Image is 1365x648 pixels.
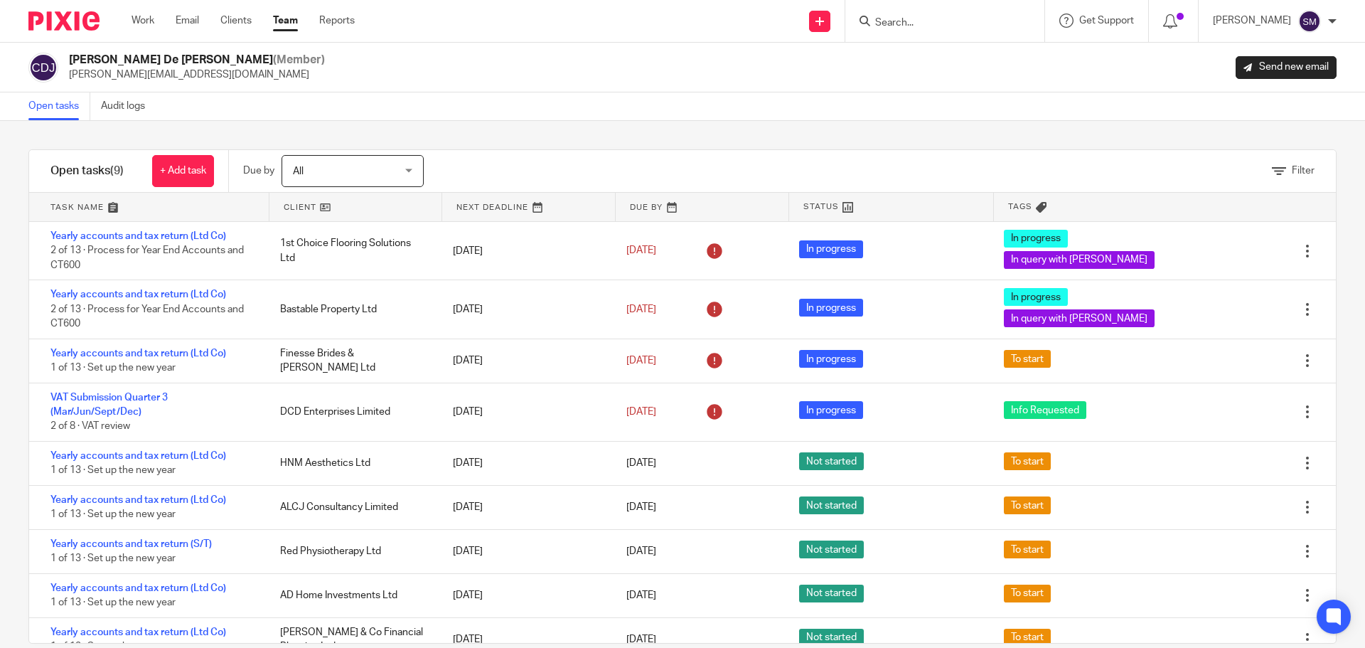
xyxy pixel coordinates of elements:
[799,401,863,419] span: In progress
[439,449,611,477] div: [DATE]
[1079,16,1134,26] span: Get Support
[266,537,439,565] div: Red Physiotherapy Ltd
[101,92,156,120] a: Audit logs
[626,590,656,600] span: [DATE]
[266,581,439,610] div: AD Home Investments Ltd
[50,422,130,432] span: 2 of 8 · VAT review
[1004,350,1051,368] span: To start
[293,166,304,176] span: All
[626,356,656,366] span: [DATE]
[266,295,439,324] div: Bastable Property Ltd
[799,585,864,602] span: Not started
[803,201,839,213] span: Status
[1298,10,1321,33] img: svg%3E
[1292,166,1315,176] span: Filter
[50,495,226,505] a: Yearly accounts and tax return (Ltd Co)
[220,14,252,28] a: Clients
[50,393,168,417] a: VAT Submission Quarter 3 (Mar/Jun/Sept/Dec)
[1004,401,1086,419] span: Info Requested
[439,581,611,610] div: [DATE]
[69,53,325,68] h2: [PERSON_NAME] De [PERSON_NAME]
[266,449,439,477] div: HNM Aesthetics Ltd
[1004,288,1068,306] span: In progress
[243,164,274,178] p: Due by
[439,398,611,426] div: [DATE]
[626,304,656,314] span: [DATE]
[1004,230,1068,248] span: In progress
[874,17,1002,30] input: Search
[50,231,226,241] a: Yearly accounts and tax return (Ltd Co)
[1236,56,1337,79] a: Send new email
[1004,309,1155,327] span: In query with [PERSON_NAME]
[69,68,325,82] p: [PERSON_NAME][EMAIL_ADDRESS][DOMAIN_NAME]
[439,537,611,565] div: [DATE]
[1004,629,1051,647] span: To start
[273,54,325,65] span: (Member)
[626,502,656,512] span: [DATE]
[799,496,864,514] span: Not started
[176,14,199,28] a: Email
[1004,251,1155,269] span: In query with [PERSON_NAME]
[28,11,100,31] img: Pixie
[319,14,355,28] a: Reports
[799,452,864,470] span: Not started
[266,229,439,272] div: 1st Choice Flooring Solutions Ltd
[439,346,611,375] div: [DATE]
[266,339,439,383] div: Finesse Brides & [PERSON_NAME] Ltd
[28,53,58,83] img: svg%3E
[273,14,298,28] a: Team
[50,363,176,373] span: 1 of 13 · Set up the new year
[1004,452,1051,470] span: To start
[50,539,212,549] a: Yearly accounts and tax return (S/T)
[50,466,176,476] span: 1 of 13 · Set up the new year
[50,627,226,637] a: Yearly accounts and tax return (Ltd Co)
[152,155,214,187] a: + Add task
[266,398,439,426] div: DCD Enterprises Limited
[626,246,656,256] span: [DATE]
[50,349,226,358] a: Yearly accounts and tax return (Ltd Co)
[626,407,656,417] span: [DATE]
[50,246,244,271] span: 2 of 13 · Process for Year End Accounts and CT600
[50,290,226,299] a: Yearly accounts and tax return (Ltd Co)
[1004,541,1051,558] span: To start
[28,92,90,120] a: Open tasks
[799,629,864,647] span: Not started
[1213,14,1291,28] p: [PERSON_NAME]
[439,493,611,521] div: [DATE]
[799,541,864,558] span: Not started
[1004,496,1051,514] span: To start
[50,583,226,593] a: Yearly accounts and tax return (Ltd Co)
[50,451,226,461] a: Yearly accounts and tax return (Ltd Co)
[626,546,656,556] span: [DATE]
[799,240,863,258] span: In progress
[1004,585,1051,602] span: To start
[132,14,154,28] a: Work
[110,165,124,176] span: (9)
[50,164,124,179] h1: Open tasks
[439,237,611,265] div: [DATE]
[50,304,244,329] span: 2 of 13 · Process for Year End Accounts and CT600
[50,510,176,520] span: 1 of 13 · Set up the new year
[626,458,656,468] span: [DATE]
[266,493,439,521] div: ALCJ Consultancy Limited
[50,553,176,563] span: 1 of 13 · Set up the new year
[799,299,863,317] span: In progress
[799,350,863,368] span: In progress
[1008,201,1032,213] span: Tags
[439,295,611,324] div: [DATE]
[626,634,656,644] span: [DATE]
[50,597,176,607] span: 1 of 13 · Set up the new year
